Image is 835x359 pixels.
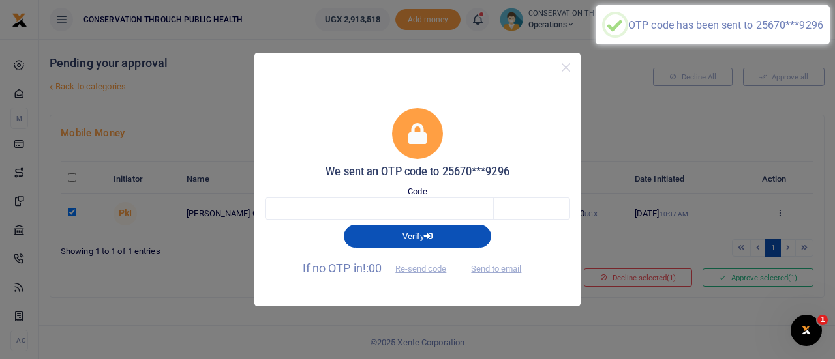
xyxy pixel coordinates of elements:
[363,261,382,275] span: !:00
[791,315,822,346] iframe: Intercom live chat
[303,261,458,275] span: If no OTP in
[556,58,575,77] button: Close
[628,19,823,31] div: OTP code has been sent to 25670***9296
[344,225,491,247] button: Verify
[265,165,570,179] h5: We sent an OTP code to 25670***9296
[408,185,427,198] label: Code
[817,315,828,325] span: 1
